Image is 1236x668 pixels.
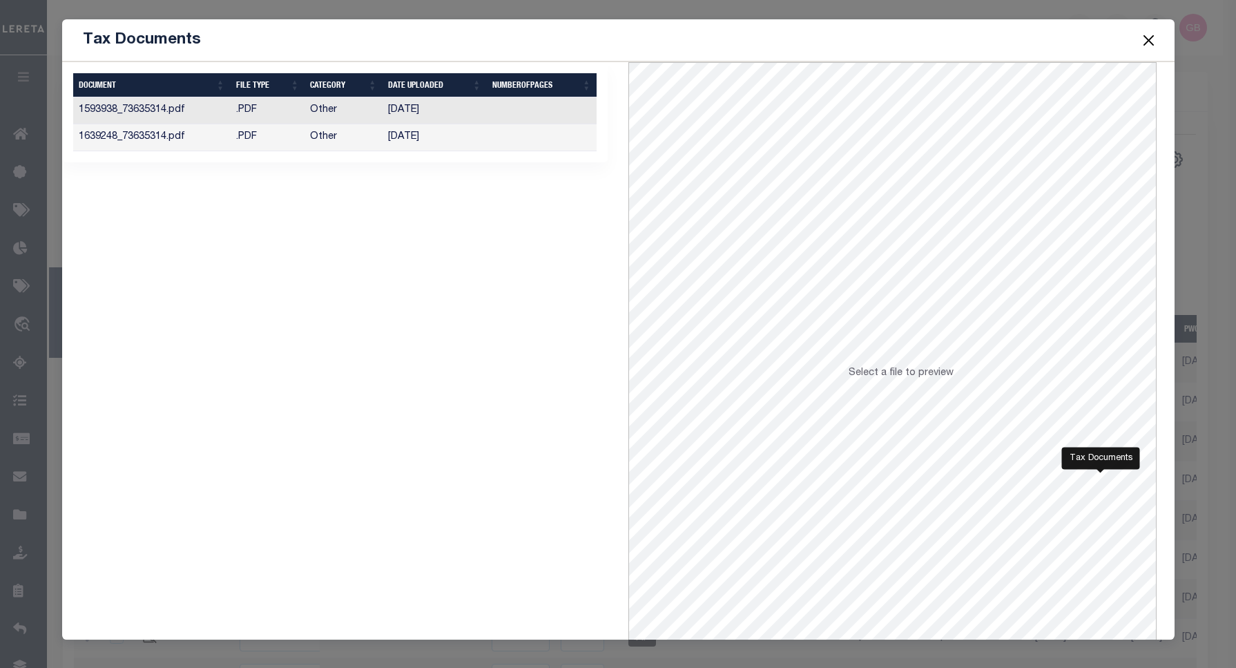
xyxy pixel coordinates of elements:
td: Other [305,124,383,151]
td: [DATE] [383,97,487,124]
td: [DATE] [383,124,487,151]
td: .PDF [231,124,305,151]
td: 1639248_73635314.pdf [73,124,231,151]
td: Other [305,97,383,124]
td: .PDF [231,97,305,124]
th: Date Uploaded: activate to sort column ascending [383,73,487,97]
div: Tax Documents [1062,447,1140,469]
td: 1593938_73635314.pdf [73,97,231,124]
th: DOCUMENT: activate to sort column ascending [73,73,231,97]
span: Select a file to preview [849,368,954,378]
th: CATEGORY: activate to sort column ascending [305,73,383,97]
th: NumberOfPages: activate to sort column ascending [487,73,597,97]
th: FILE TYPE: activate to sort column ascending [231,73,305,97]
